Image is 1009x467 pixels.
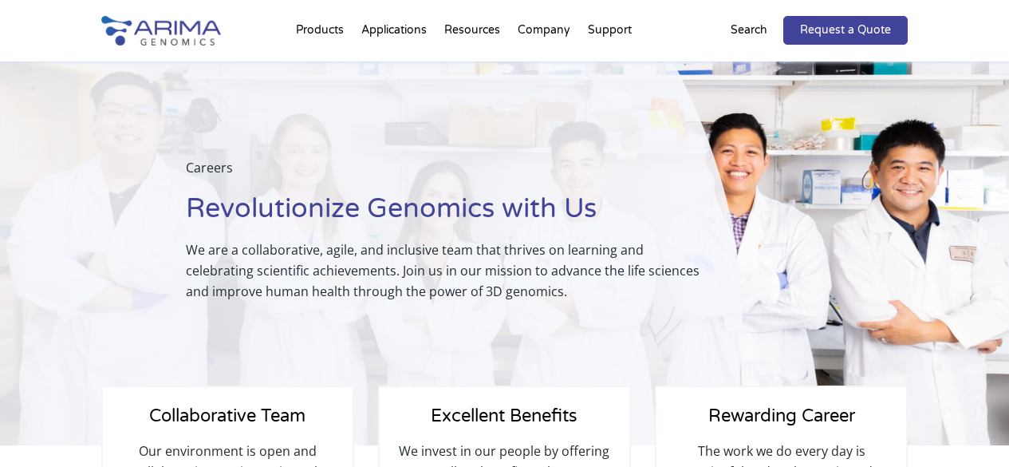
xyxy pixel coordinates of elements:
[186,191,704,239] h1: Revolutionize Genomics with Us
[101,16,221,46] img: Arima-Genomics-logo
[431,406,577,426] span: Excellent Benefits
[186,157,704,191] p: Careers
[186,239,704,302] p: We are a collaborative, agile, and inclusive team that thrives on learning and celebrating scient...
[783,16,908,45] a: Request a Quote
[708,406,855,426] span: Rewarding Career
[149,406,305,426] span: Collaborative Team
[731,20,767,41] p: Search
